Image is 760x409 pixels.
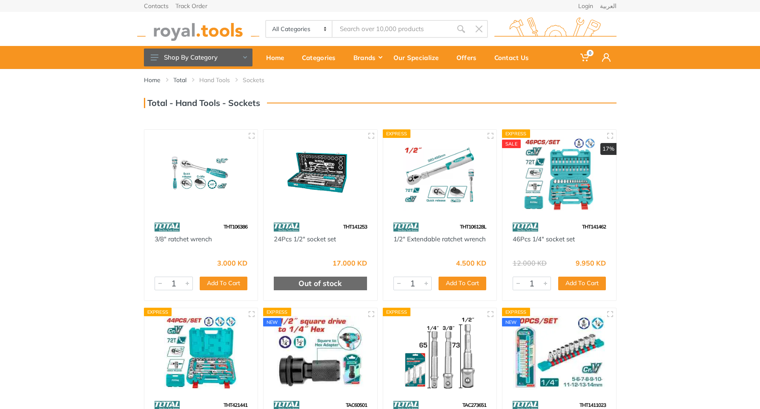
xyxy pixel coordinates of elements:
[243,76,277,84] li: Sockets
[574,46,596,69] a: 0
[387,46,450,69] a: Our Specialize
[460,223,486,230] span: THT106128L
[502,308,530,316] div: Express
[502,318,520,326] div: new
[502,129,530,138] div: Express
[296,49,347,66] div: Categories
[271,316,370,389] img: Royal Tools - Adapter 1/2
[155,220,180,235] img: 86.webp
[333,20,452,38] input: Site search
[152,316,250,389] img: Royal Tools - 44PCS 1/4
[600,3,617,9] a: العربية
[137,17,259,41] img: royal.tools Logo
[576,260,606,266] div: 9.950 KD
[393,220,419,235] img: 86.webp
[333,260,367,266] div: 17.000 KD
[224,223,247,230] span: THT106386
[488,49,541,66] div: Contact Us
[510,316,608,389] img: Royal Tools - 10 Pcs 1/4
[582,223,606,230] span: THT141462
[200,277,247,290] button: Add To Cart
[439,277,486,290] button: Add To Cart
[513,235,575,243] a: 46Pcs 1/4" socket set
[144,76,161,84] a: Home
[510,137,608,211] img: Royal Tools - 46Pcs 1/4
[173,76,186,84] a: Total
[155,235,212,243] a: 3/8" ratchet wrench
[488,46,541,69] a: Contact Us
[266,21,333,37] select: Category
[391,316,489,389] img: Royal Tools - Socket adapter 3pcs set
[579,402,606,408] span: THT1411023
[587,50,594,56] span: 0
[450,46,488,69] a: Offers
[347,49,387,66] div: Brands
[383,129,411,138] div: Express
[393,235,486,243] a: 1/2" Extendable ratchet wrench
[224,402,247,408] span: THT421441
[260,46,296,69] a: Home
[578,3,593,9] a: Login
[600,143,617,155] div: 17%
[456,260,486,266] div: 4.500 KD
[502,140,521,148] div: SALE
[144,98,260,108] h3: Total - Hand Tools - Sockets
[144,76,617,84] nav: breadcrumb
[175,3,207,9] a: Track Order
[199,76,230,84] a: Hand Tools
[271,137,370,211] img: Royal Tools - 24Pcs 1/2
[263,318,281,326] div: new
[462,402,486,408] span: TAC273651
[144,3,169,9] a: Contacts
[274,235,336,243] a: 24Pcs 1/2" socket set
[274,277,367,290] div: Out of stock
[260,49,296,66] div: Home
[263,308,291,316] div: Express
[144,49,252,66] button: Shop By Category
[296,46,347,69] a: Categories
[343,223,367,230] span: THT141253
[391,137,489,211] img: Royal Tools - 1/2
[494,17,617,41] img: royal.tools Logo
[152,137,250,211] img: Royal Tools - 3/8
[274,220,299,235] img: 86.webp
[387,49,450,66] div: Our Specialize
[217,260,247,266] div: 3.000 KD
[513,260,547,266] div: 12.000 KD
[450,49,488,66] div: Offers
[513,220,538,235] img: 86.webp
[558,277,606,290] button: Add To Cart
[346,402,367,408] span: TAC60501
[383,308,411,316] div: Express
[144,308,172,316] div: Express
